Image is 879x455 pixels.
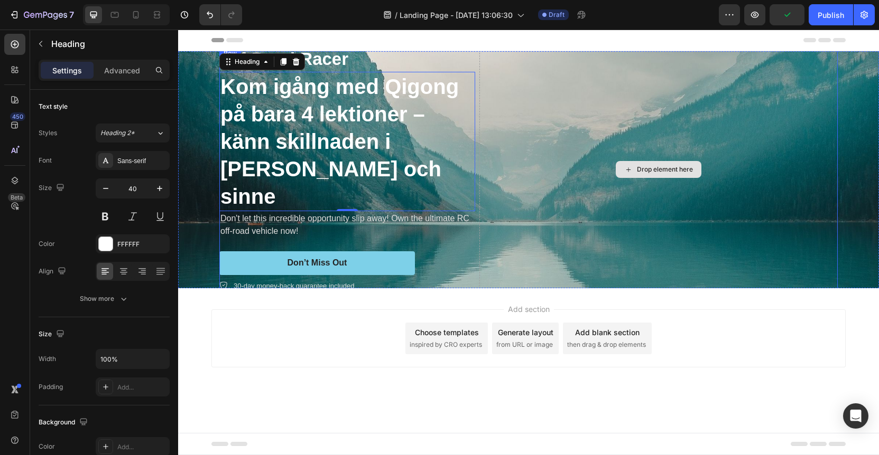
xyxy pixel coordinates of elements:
div: Styles [39,128,57,138]
div: Sans-serif [117,156,167,166]
span: Add section [326,274,376,285]
span: Landing Page - [DATE] 13:06:30 [400,10,513,21]
p: Advanced [104,65,140,76]
div: Size [39,181,67,195]
div: FFFFFF [117,240,167,249]
span: then drag & drop elements [389,310,468,320]
div: 450 [10,112,25,121]
button: Show more [39,289,170,308]
span: Heading 2* [100,128,135,138]
div: Background [39,415,90,430]
div: Width [39,354,56,364]
div: Color [39,239,55,249]
span: Draft [549,10,565,20]
div: Add blank section [397,297,461,308]
div: Add... [117,442,167,452]
div: Align [39,264,68,279]
div: Generate layout [320,297,375,308]
button: Publish [809,4,853,25]
div: Text style [39,102,68,111]
div: Open Intercom Messenger [843,403,868,429]
span: inspired by CRO experts [232,310,304,320]
p: Heading [51,37,165,50]
input: Auto [96,349,169,368]
div: Show more [80,293,129,304]
div: Drop element here [459,136,515,144]
iframe: Design area [178,30,879,455]
button: Heading 2* [96,124,170,143]
p: Settings [52,65,82,76]
span: / [395,10,397,21]
div: Beta [8,193,25,202]
div: Choose templates [237,297,301,308]
div: Color [39,442,55,451]
div: Size [39,327,67,342]
div: Font [39,156,52,165]
div: Publish [818,10,844,21]
span: from URL or image [318,310,375,320]
p: 7 [69,8,74,21]
div: Add... [117,383,167,392]
div: Padding [39,382,63,392]
div: Undo/Redo [199,4,242,25]
button: 7 [4,4,79,25]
